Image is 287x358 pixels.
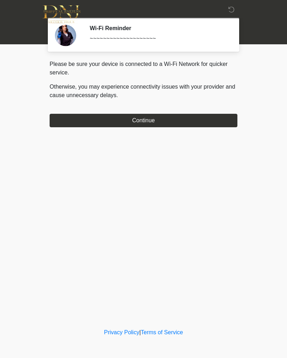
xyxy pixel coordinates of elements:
[139,329,141,335] a: |
[90,34,227,43] div: ~~~~~~~~~~~~~~~~~~~~
[117,92,118,98] span: .
[50,83,237,100] p: Otherwise, you may experience connectivity issues with your provider and cause unnecessary delays
[50,114,237,127] button: Continue
[50,60,237,77] p: Please be sure your device is connected to a Wi-Fi Network for quicker service.
[104,329,140,335] a: Privacy Policy
[141,329,183,335] a: Terms of Service
[43,5,80,23] img: DNJ Med Boutique Logo
[55,25,76,46] img: Agent Avatar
